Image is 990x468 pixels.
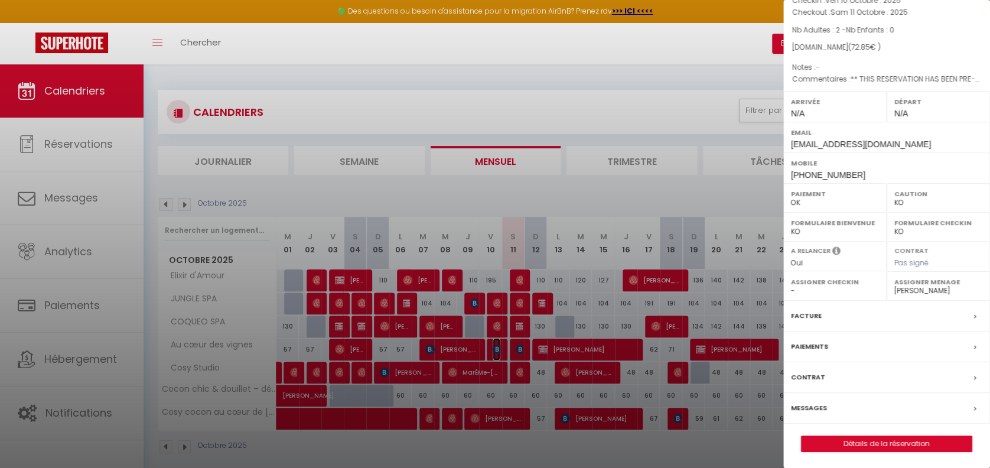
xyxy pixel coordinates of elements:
[816,62,820,72] span: -
[792,73,981,85] p: Commentaires :
[894,96,982,108] label: Départ
[792,25,894,35] span: Nb Adultes : 2 -
[894,109,908,118] span: N/A
[801,435,972,452] button: Détails de la réservation
[791,139,931,149] span: [EMAIL_ADDRESS][DOMAIN_NAME]
[894,258,929,268] span: Pas signé
[802,436,972,451] a: Détails de la réservation
[894,246,929,253] label: Contrat
[832,246,841,259] i: Sélectionner OUI si vous souhaiter envoyer les séquences de messages post-checkout
[894,276,982,288] label: Assigner Menage
[791,340,828,353] label: Paiements
[791,188,879,200] label: Paiement
[791,96,879,108] label: Arrivée
[791,109,805,118] span: N/A
[791,276,879,288] label: Assigner Checkin
[791,217,879,229] label: Formulaire Bienvenue
[791,157,982,169] label: Mobile
[792,61,981,73] p: Notes :
[792,42,981,53] div: [DOMAIN_NAME]
[791,310,822,322] label: Facture
[791,371,825,383] label: Contrat
[894,188,982,200] label: Caution
[791,246,831,256] label: A relancer
[831,7,908,17] span: Sam 11 Octobre . 2025
[791,126,982,138] label: Email
[851,42,870,52] span: 72.85
[792,6,981,18] p: Checkout :
[791,402,827,414] label: Messages
[846,25,894,35] span: Nb Enfants : 0
[894,217,982,229] label: Formulaire Checkin
[848,42,881,52] span: ( € )
[791,170,865,180] span: [PHONE_NUMBER]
